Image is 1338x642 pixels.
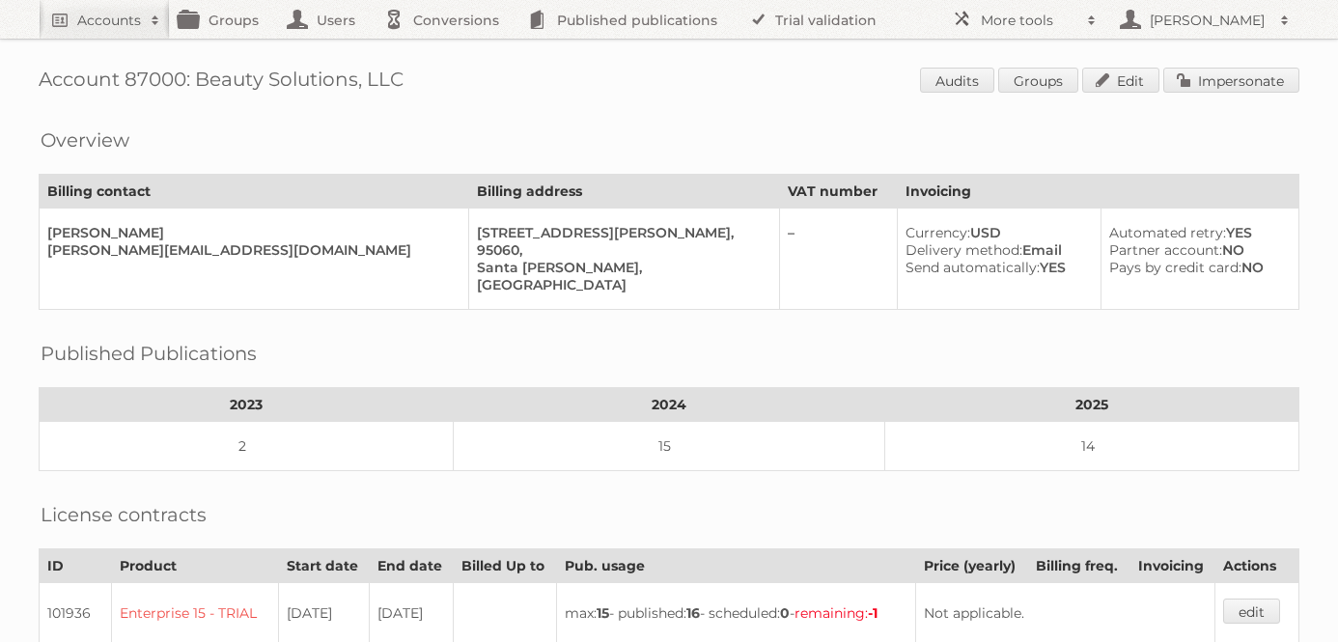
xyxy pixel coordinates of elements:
span: Delivery method: [906,241,1022,259]
a: Impersonate [1163,68,1299,93]
h2: More tools [981,11,1077,30]
strong: 0 [780,604,790,622]
span: Automated retry: [1109,224,1226,241]
th: Pub. usage [556,549,915,583]
th: VAT number [780,175,898,209]
div: [STREET_ADDRESS][PERSON_NAME], [477,224,764,241]
th: Start date [278,549,369,583]
th: Actions [1214,549,1298,583]
h2: Overview [41,126,129,154]
th: Product [111,549,278,583]
div: YES [906,259,1085,276]
span: Send automatically: [906,259,1040,276]
div: NO [1109,259,1283,276]
a: Edit [1082,68,1159,93]
div: [PERSON_NAME] [47,224,453,241]
th: Billing contact [40,175,469,209]
th: Price (yearly) [915,549,1027,583]
td: 2 [40,422,454,471]
th: Invoicing [1129,549,1214,583]
div: Santa [PERSON_NAME], [477,259,764,276]
div: 95060, [477,241,764,259]
span: remaining: [794,604,878,622]
a: Audits [920,68,994,93]
div: [PERSON_NAME][EMAIL_ADDRESS][DOMAIN_NAME] [47,241,453,259]
h1: Account 87000: Beauty Solutions, LLC [39,68,1299,97]
td: – [780,209,898,310]
div: YES [1109,224,1283,241]
h2: Published Publications [41,339,257,368]
td: 15 [454,422,884,471]
th: 2025 [884,388,1298,422]
th: Billing address [468,175,779,209]
th: Invoicing [897,175,1298,209]
span: Pays by credit card: [1109,259,1241,276]
div: Email [906,241,1085,259]
a: edit [1223,599,1280,624]
th: Billed Up to [454,549,557,583]
span: Currency: [906,224,970,241]
div: NO [1109,241,1283,259]
a: Groups [998,68,1078,93]
th: 2024 [454,388,884,422]
th: 2023 [40,388,454,422]
td: 14 [884,422,1298,471]
h2: License contracts [41,500,207,529]
span: Partner account: [1109,241,1222,259]
th: End date [370,549,454,583]
strong: 15 [597,604,609,622]
strong: 16 [686,604,700,622]
div: [GEOGRAPHIC_DATA] [477,276,764,293]
h2: Accounts [77,11,141,30]
strong: -1 [868,604,878,622]
th: Billing freq. [1028,549,1130,583]
th: ID [40,549,112,583]
h2: [PERSON_NAME] [1145,11,1270,30]
div: USD [906,224,1085,241]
